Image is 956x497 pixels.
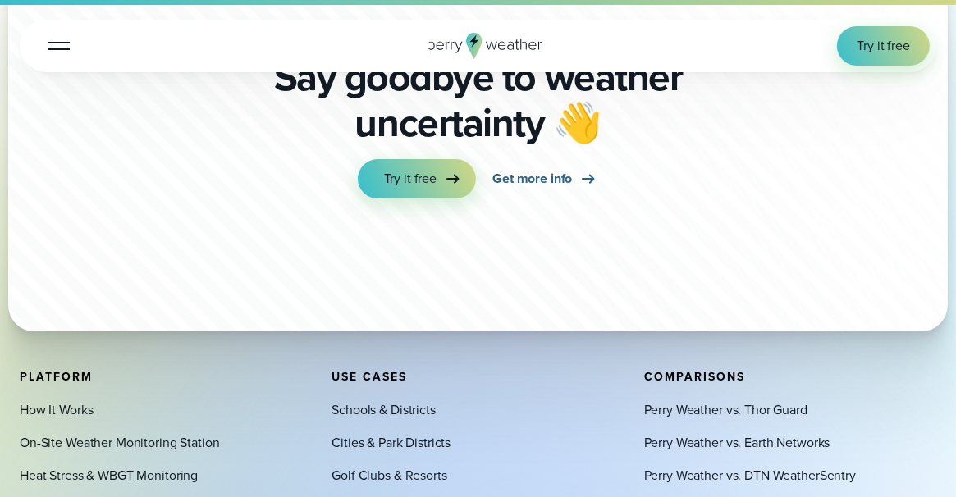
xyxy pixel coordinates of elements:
[332,368,407,385] span: Use Cases
[358,159,477,198] a: Try it free
[20,400,93,420] a: How It Works
[857,36,910,56] span: Try it free
[492,169,572,189] span: Get more info
[332,433,451,453] a: Cities & Park Districts
[20,433,219,453] a: On-Site Weather Monitoring Station
[492,159,598,198] a: Get more info
[644,368,745,385] span: Comparisons
[332,466,446,486] a: Golf Clubs & Resorts
[332,400,435,420] a: Schools & Districts
[644,466,856,486] a: Perry Weather vs. DTN WeatherSentry
[236,54,721,146] p: Say goodbye to weather uncertainty 👋
[384,169,437,189] span: Try it free
[20,368,93,385] span: Platform
[644,400,807,420] a: Perry Weather vs. Thor Guard
[20,466,198,486] a: Heat Stress & WBGT Monitoring
[644,433,830,453] a: Perry Weather vs. Earth Networks
[837,26,930,66] a: Try it free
